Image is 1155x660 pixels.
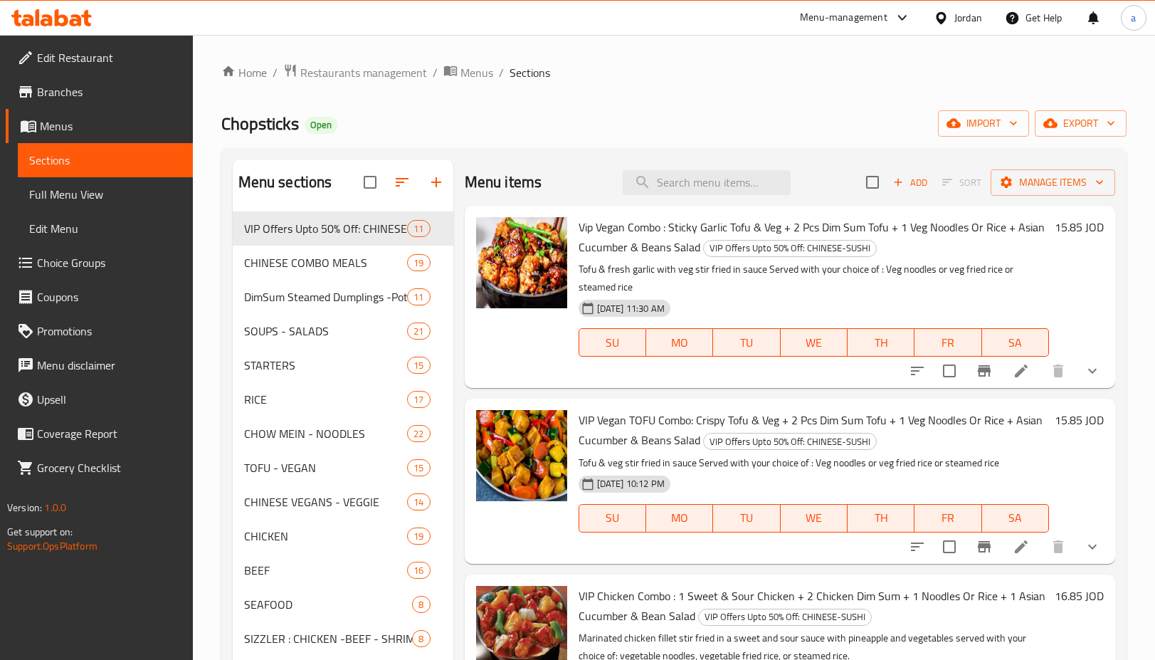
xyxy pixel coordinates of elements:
[233,587,453,622] div: SEAFOOD8
[848,504,914,533] button: TH
[233,451,453,485] div: TOFU - VEGAN15
[233,485,453,519] div: CHINESE VEGANS - VEGGIE14
[591,302,670,315] span: [DATE] 11:30 AM
[37,459,181,476] span: Grocery Checklist
[579,261,1049,296] p: Tofu & fresh garlic with veg stir fried in sauce Served with your choice of : Veg noodles or veg ...
[891,174,929,191] span: Add
[408,393,429,407] span: 17
[1041,530,1075,564] button: delete
[233,211,453,246] div: VIP Offers Upto 50% Off: CHINESE-SUSHI11
[967,354,1001,388] button: Branch-specific-item
[221,64,267,81] a: Home
[914,328,981,357] button: FR
[1046,115,1115,132] span: export
[579,216,1045,258] span: Vip Vegan Combo : Sticky Garlic Tofu & Veg + 2 Pcs Dim Sum Tofu + 1 Veg Noodles Or Rice + Asian C...
[37,49,181,66] span: Edit Restaurant
[7,498,42,517] span: Version:
[6,348,193,382] a: Menu disclaimer
[1041,354,1075,388] button: delete
[900,530,934,564] button: sort-choices
[413,632,429,646] span: 8
[1002,174,1104,192] span: Manage items
[408,325,429,338] span: 21
[6,109,193,143] a: Menus
[920,332,976,353] span: FR
[233,246,453,280] div: CHINESE COMBO MEALS19
[244,528,408,545] div: CHICKEN
[244,630,413,647] div: SIZZLER : CHICKEN -BEEF - SHRIMP
[408,359,429,372] span: 15
[244,323,408,340] div: SOUPS - SALADS
[591,477,670,491] span: [DATE] 10:12 PM
[244,459,408,476] div: TOFU - VEGAN
[719,508,774,528] span: TU
[579,454,1049,472] p: Tofu & veg stir fried in sauce Served with your choice of : Veg noodles or veg fried rice or stea...
[786,508,842,528] span: WE
[29,186,181,203] span: Full Menu View
[233,280,453,314] div: DimSum Steamed Dumplings -Potstickers11
[887,172,933,194] span: Add item
[7,537,97,555] a: Support.OpsPlatform
[1055,410,1104,430] h6: 15.85 JOD
[407,528,430,545] div: items
[934,356,964,386] span: Select to update
[18,177,193,211] a: Full Menu View
[244,562,408,579] span: BEEF
[407,459,430,476] div: items
[1013,362,1030,379] a: Edit menu item
[781,328,848,357] button: WE
[44,498,66,517] span: 1.0.0
[1055,586,1104,606] h6: 16.85 JOD
[704,434,876,450] span: VIP Offers Upto 50% Off: CHINESE-SUSHI
[6,75,193,109] a: Branches
[887,172,933,194] button: Add
[1084,538,1101,555] svg: Show Choices
[652,508,707,528] span: MO
[37,323,181,340] span: Promotions
[419,165,453,199] button: Add section
[407,288,430,305] div: items
[233,553,453,587] div: BEEF16
[244,220,408,237] span: VIP Offers Upto 50% Off: CHINESE-SUSHI
[713,328,780,357] button: TU
[853,508,909,528] span: TH
[6,41,193,75] a: Edit Restaurant
[954,10,982,26] div: Jordan
[1075,354,1109,388] button: show more
[305,117,337,134] div: Open
[233,382,453,417] div: RICE17
[579,409,1043,451] span: VIP Vegan TOFU Combo: Crispy Tofu & Veg + 2 Pcs Dim Sum Tofu + 1 Veg Noodles Or Rice + Asian Cucu...
[37,391,181,408] span: Upsell
[499,64,504,81] li: /
[244,391,408,408] span: RICE
[233,622,453,656] div: SIZZLER : CHICKEN -BEEF - SHRIMP8
[244,254,408,271] span: CHINESE COMBO MEALS
[719,332,774,353] span: TU
[37,425,181,442] span: Coverage Report
[412,630,430,647] div: items
[949,115,1018,132] span: import
[233,348,453,382] div: STARTERS15
[221,63,1127,82] nav: breadcrumb
[781,504,848,533] button: WE
[233,417,453,451] div: CHOW MEIN - NOODLES22
[1035,110,1127,137] button: export
[646,328,713,357] button: MO
[848,328,914,357] button: TH
[1131,10,1136,26] span: a
[703,240,877,257] div: VIP Offers Upto 50% Off: CHINESE-SUSHI
[7,523,73,541] span: Get support on:
[988,508,1043,528] span: SA
[433,64,438,81] li: /
[698,609,872,626] div: VIP Offers Upto 50% Off: CHINESE-SUSHI
[623,170,791,195] input: search
[579,504,646,533] button: SU
[579,585,1045,627] span: VIP Chicken Combo : 1 Sweet & Sour Chicken + 2 Chicken Dim Sum + 1 Noodles Or Rice + 1 Asian Cucu...
[786,332,842,353] span: WE
[233,519,453,553] div: CHICKEN19
[6,246,193,280] a: Choice Groups
[413,598,429,612] span: 8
